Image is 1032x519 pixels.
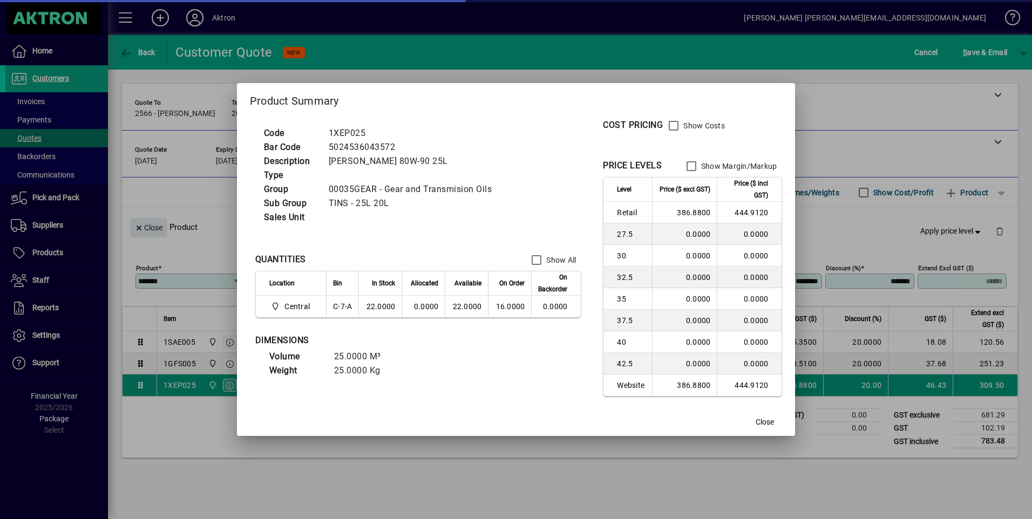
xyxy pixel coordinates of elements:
[329,364,394,378] td: 25.0000 Kg
[652,310,717,331] td: 0.0000
[326,296,358,317] td: C-7-A
[724,177,768,201] span: Price ($ incl GST)
[652,331,717,353] td: 0.0000
[323,196,505,210] td: TINS - 25L 20L
[538,271,567,295] span: On Backorder
[617,272,646,283] span: 32.5
[717,202,782,223] td: 444.9120
[323,154,505,168] td: [PERSON_NAME] 80W-90 25L
[652,288,717,310] td: 0.0000
[454,277,481,289] span: Available
[259,140,323,154] td: Bar Code
[717,353,782,374] td: 0.0000
[259,168,323,182] td: Type
[255,334,525,347] div: DIMENSIONS
[323,140,505,154] td: 5024536043572
[333,277,342,289] span: Bin
[717,374,782,396] td: 444.9120
[717,288,782,310] td: 0.0000
[652,202,717,223] td: 386.8800
[259,154,323,168] td: Description
[323,182,505,196] td: 00035GEAR - Gear and Transmision Oils
[237,83,796,114] h2: Product Summary
[284,301,310,312] span: Central
[617,358,646,369] span: 42.5
[717,331,782,353] td: 0.0000
[717,267,782,288] td: 0.0000
[269,277,295,289] span: Location
[652,353,717,374] td: 0.0000
[699,161,777,172] label: Show Margin/Markup
[717,245,782,267] td: 0.0000
[681,120,725,131] label: Show Costs
[499,277,525,289] span: On Order
[531,296,581,317] td: 0.0000
[603,119,663,132] div: COST PRICING
[617,207,646,218] span: Retail
[660,183,710,195] span: Price ($ excl GST)
[617,229,646,240] span: 27.5
[445,296,488,317] td: 22.0000
[259,126,323,140] td: Code
[411,277,438,289] span: Allocated
[652,223,717,245] td: 0.0000
[264,350,329,364] td: Volume
[617,183,632,195] span: Level
[652,374,717,396] td: 386.8800
[617,293,646,304] span: 35
[717,223,782,245] td: 0.0000
[329,350,394,364] td: 25.0000 M³
[323,126,505,140] td: 1XEP025
[652,267,717,288] td: 0.0000
[717,310,782,331] td: 0.0000
[269,300,314,313] span: Central
[259,210,323,224] td: Sales Unit
[756,416,774,428] span: Close
[617,315,646,326] span: 37.5
[496,302,525,311] span: 16.0000
[617,380,646,391] span: Website
[617,250,646,261] span: 30
[372,277,395,289] span: In Stock
[617,337,646,347] span: 40
[603,159,662,172] div: PRICE LEVELS
[358,296,402,317] td: 22.0000
[402,296,445,317] td: 0.0000
[255,253,306,266] div: QUANTITIES
[259,182,323,196] td: Group
[264,364,329,378] td: Weight
[544,255,576,265] label: Show All
[259,196,323,210] td: Sub Group
[748,412,782,432] button: Close
[652,245,717,267] td: 0.0000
